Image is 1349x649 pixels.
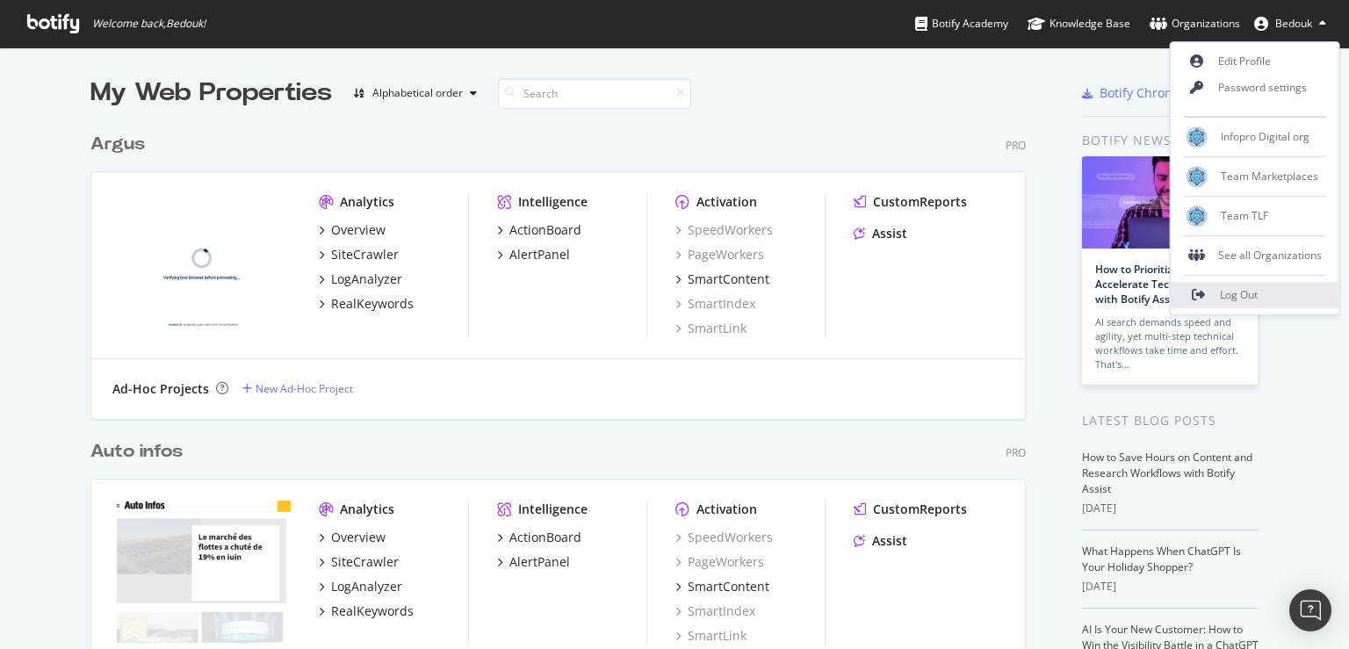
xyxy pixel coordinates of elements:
div: SmartContent [688,578,769,595]
a: Overview [319,529,386,546]
div: Pro [1006,445,1026,460]
input: Search [498,78,691,109]
div: Alphabetical order [372,88,463,98]
div: ActionBoard [509,221,581,239]
div: Overview [331,221,386,239]
a: LogAnalyzer [319,578,402,595]
div: Ad-Hoc Projects [112,380,209,398]
div: Intelligence [518,501,588,518]
div: My Web Properties [90,76,332,111]
button: Alphabetical order [346,79,484,107]
div: RealKeywords [331,295,414,313]
div: AI search demands speed and agility, yet multi-step technical workflows take time and effort. Tha... [1095,315,1244,371]
a: How to Prioritize and Accelerate Technical SEO with Botify Assist [1095,262,1223,306]
span: Welcome back, Bedouk ! [92,17,206,31]
div: New Ad-Hoc Project [256,381,353,396]
div: AlertPanel [509,553,570,571]
div: SiteCrawler [331,553,399,571]
div: SiteCrawler [331,246,399,263]
div: Overview [331,529,386,546]
div: Argus [90,132,145,157]
span: Log Out [1220,288,1258,303]
a: SiteCrawler [319,553,399,571]
a: SmartIndex [675,602,755,620]
div: Intelligence [518,193,588,211]
a: Botify Chrome Plugin [1082,84,1223,102]
a: Assist [854,225,907,242]
div: Latest Blog Posts [1082,411,1259,430]
span: Team TLF [1221,209,1268,224]
div: Assist [872,225,907,242]
a: AlertPanel [497,246,570,263]
span: Team Marketplaces [1221,169,1318,184]
button: Bedouk [1240,10,1340,38]
div: LogAnalyzer [331,270,402,288]
a: SpeedWorkers [675,221,773,239]
a: Log Out [1171,282,1339,308]
a: CustomReports [854,501,967,518]
img: auto-infos.fr [112,501,291,643]
img: Team Marketplaces [1187,166,1208,187]
div: ActionBoard [509,529,581,546]
div: [DATE] [1082,501,1259,516]
div: SmartContent [688,270,769,288]
a: SmartLink [675,320,747,337]
div: Botify Chrome Plugin [1100,84,1223,102]
div: Botify Academy [915,15,1008,32]
div: [DATE] [1082,579,1259,595]
div: Activation [696,501,757,518]
a: PageWorkers [675,246,764,263]
img: argusdelassurance.com [112,193,291,335]
img: Team TLF [1187,206,1208,227]
a: SmartLink [675,627,747,645]
a: ActionBoard [497,221,581,239]
a: Argus [90,132,152,157]
a: CustomReports [854,193,967,211]
span: Infopro Digital org [1221,130,1309,145]
a: What Happens When ChatGPT Is Your Holiday Shopper? [1082,544,1241,574]
a: Edit Profile [1171,48,1339,75]
img: How to Prioritize and Accelerate Technical SEO with Botify Assist [1082,156,1258,249]
a: How to Save Hours on Content and Research Workflows with Botify Assist [1082,450,1252,496]
a: Overview [319,221,386,239]
div: Open Intercom Messenger [1289,589,1331,631]
div: Botify news [1082,131,1259,150]
div: LogAnalyzer [331,578,402,595]
div: Organizations [1150,15,1240,32]
a: SiteCrawler [319,246,399,263]
a: ActionBoard [497,529,581,546]
div: Auto infos [90,439,183,465]
a: Auto infos [90,439,190,465]
a: Assist [854,532,907,550]
a: SmartContent [675,270,769,288]
div: AlertPanel [509,246,570,263]
div: Activation [696,193,757,211]
div: Assist [872,532,907,550]
a: RealKeywords [319,295,414,313]
a: RealKeywords [319,602,414,620]
a: LogAnalyzer [319,270,402,288]
div: See all Organizations [1171,242,1339,269]
div: RealKeywords [331,602,414,620]
div: Pro [1006,138,1026,153]
a: SmartContent [675,578,769,595]
div: Analytics [340,193,394,211]
img: Infopro Digital org [1187,126,1208,148]
a: Password settings [1171,75,1339,101]
a: New Ad-Hoc Project [242,381,353,396]
a: SpeedWorkers [675,529,773,546]
a: SmartIndex [675,295,755,313]
div: Analytics [340,501,394,518]
span: Bedouk [1275,16,1312,31]
div: CustomReports [873,501,967,518]
a: PageWorkers [675,553,764,571]
a: AlertPanel [497,553,570,571]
